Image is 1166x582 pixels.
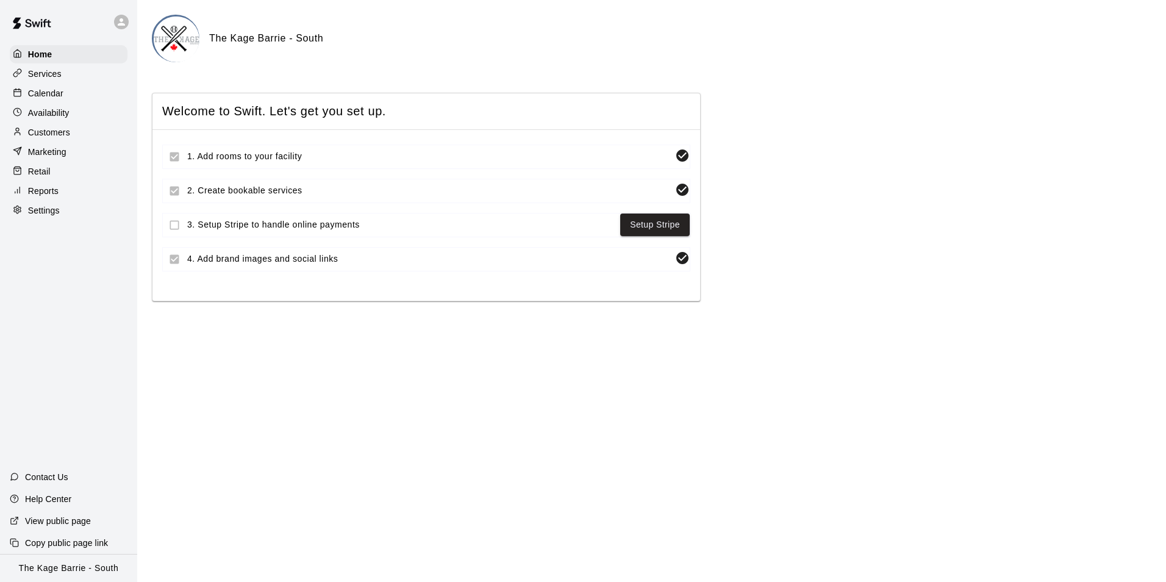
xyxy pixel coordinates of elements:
[25,493,71,505] p: Help Center
[10,143,127,161] a: Marketing
[10,123,127,142] a: Customers
[10,201,127,220] a: Settings
[630,217,680,232] a: Setup Stripe
[28,68,62,80] p: Services
[28,165,51,178] p: Retail
[28,146,66,158] p: Marketing
[25,537,108,549] p: Copy public page link
[25,515,91,527] p: View public page
[28,48,52,60] p: Home
[28,126,70,138] p: Customers
[10,45,127,63] a: Home
[187,253,670,265] span: 4. Add brand images and social links
[209,31,323,46] h6: The Kage Barrie - South
[187,150,670,163] span: 1. Add rooms to your facility
[187,218,615,231] span: 3. Setup Stripe to handle online payments
[620,214,690,236] button: Setup Stripe
[25,471,68,483] p: Contact Us
[10,65,127,83] a: Services
[28,107,70,119] p: Availability
[28,204,60,217] p: Settings
[19,562,119,575] p: The Kage Barrie - South
[10,84,127,102] a: Calendar
[10,104,127,122] a: Availability
[154,16,199,62] img: The Kage Barrie - South logo
[10,162,127,181] a: Retail
[162,103,690,120] span: Welcome to Swift. Let's get you set up.
[28,87,63,99] p: Calendar
[10,182,127,200] a: Reports
[28,185,59,197] p: Reports
[187,184,670,197] span: 2. Create bookable services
